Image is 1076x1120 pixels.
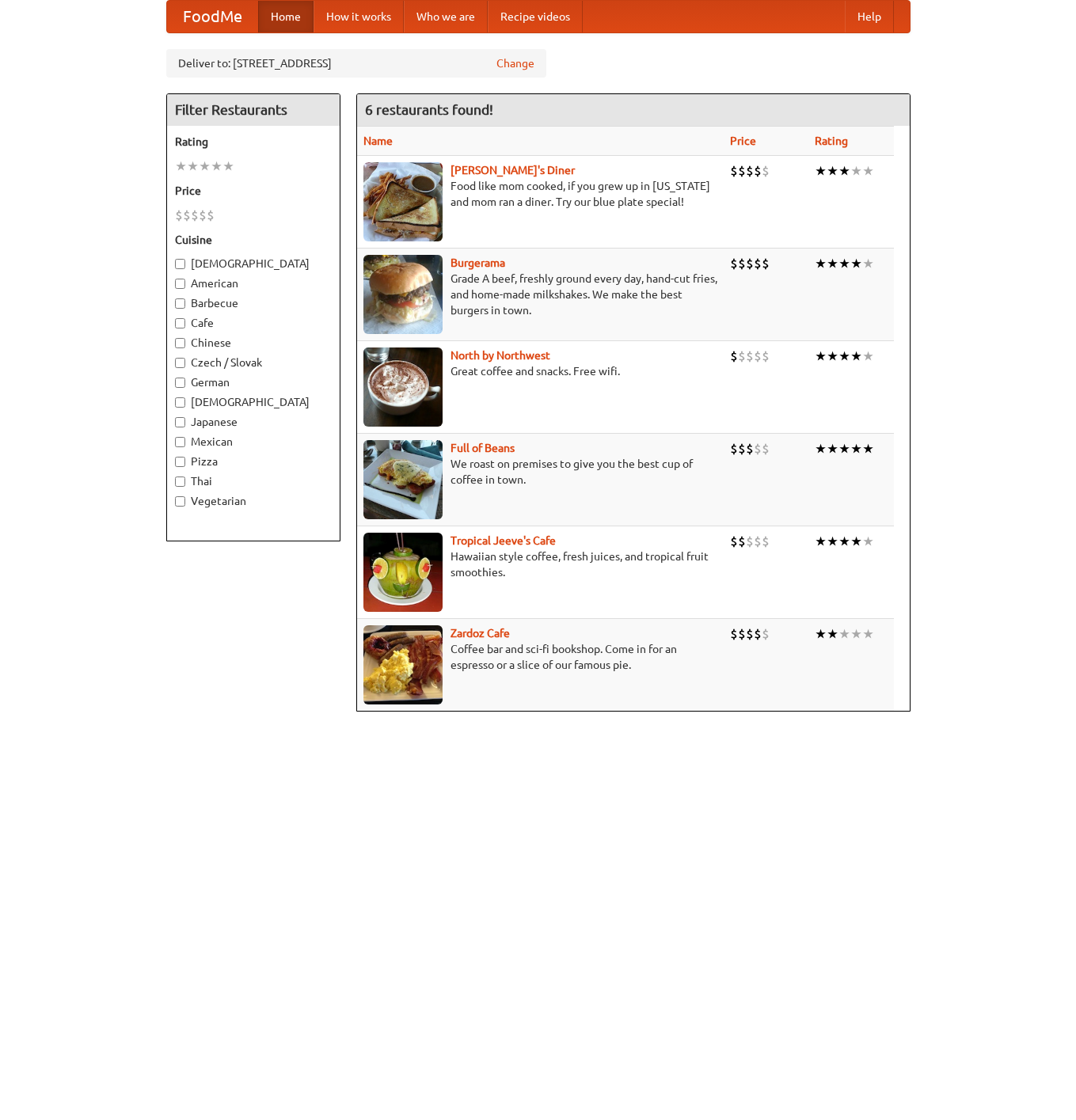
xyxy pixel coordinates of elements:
[838,347,850,365] li: ★
[191,207,199,224] li: $
[838,533,850,550] li: ★
[838,440,850,457] li: ★
[738,162,746,180] li: $
[838,255,850,272] li: ★
[222,158,234,175] li: ★
[175,298,185,309] input: Barbecue
[175,207,183,224] li: $
[175,496,185,507] input: Vegetarian
[738,347,746,365] li: $
[862,625,874,643] li: ★
[451,627,510,640] b: Zardoz Cafe
[175,394,332,410] label: [DEMOGRAPHIC_DATA]
[838,625,850,643] li: ★
[845,1,894,32] a: Help
[363,456,717,488] p: We roast on premises to give you the best cup of coffee in town.
[363,178,717,210] p: Food like mom cooked, if you grew up in [US_STATE] and mom ran a diner. Try our blue plate special!
[363,549,717,580] p: Hawaiian style coffee, fresh juices, and tropical fruit smoothies.
[363,255,443,334] img: burgerama.jpg
[496,55,534,71] a: Change
[730,255,738,272] li: $
[730,162,738,180] li: $
[488,1,583,32] a: Recipe videos
[862,255,874,272] li: ★
[175,279,185,289] input: American
[827,625,838,643] li: ★
[175,414,332,430] label: Japanese
[754,162,762,180] li: $
[363,363,717,379] p: Great coffee and snacks. Free wifi.
[258,1,314,32] a: Home
[175,374,332,390] label: German
[167,94,340,126] h4: Filter Restaurants
[838,162,850,180] li: ★
[199,158,211,175] li: ★
[363,533,443,612] img: jeeves.jpg
[762,440,770,457] li: $
[746,255,754,272] li: $
[762,162,770,180] li: $
[827,533,838,550] li: ★
[746,440,754,457] li: $
[730,440,738,457] li: $
[167,1,258,32] a: FoodMe
[175,457,185,467] input: Pizza
[815,347,827,365] li: ★
[815,135,848,147] a: Rating
[175,476,185,487] input: Thai
[754,347,762,365] li: $
[363,440,443,519] img: beans.jpg
[862,162,874,180] li: ★
[175,355,332,370] label: Czech / Slovak
[363,162,443,241] img: sallys.jpg
[850,347,862,365] li: ★
[815,255,827,272] li: ★
[850,625,862,643] li: ★
[451,534,556,547] b: Tropical Jeeve's Cafe
[175,275,332,291] label: American
[175,378,185,388] input: German
[850,533,862,550] li: ★
[175,183,332,199] h5: Price
[754,255,762,272] li: $
[175,318,185,328] input: Cafe
[738,625,746,643] li: $
[363,641,717,673] p: Coffee bar and sci-fi bookshop. Come in for an espresso or a slice of our famous pie.
[746,347,754,365] li: $
[815,440,827,457] li: ★
[175,417,185,427] input: Japanese
[175,434,332,450] label: Mexican
[815,533,827,550] li: ★
[862,347,874,365] li: ★
[175,134,332,150] h5: Rating
[738,440,746,457] li: $
[850,162,862,180] li: ★
[363,271,717,318] p: Grade A beef, freshly ground every day, hand-cut fries, and home-made milkshakes. We make the bes...
[738,533,746,550] li: $
[746,533,754,550] li: $
[451,349,550,362] a: North by Northwest
[404,1,488,32] a: Who we are
[363,347,443,427] img: north.jpg
[754,533,762,550] li: $
[827,255,838,272] li: ★
[451,442,515,454] a: Full of Beans
[175,295,332,311] label: Barbecue
[207,207,215,224] li: $
[754,440,762,457] li: $
[862,440,874,457] li: ★
[850,255,862,272] li: ★
[730,625,738,643] li: $
[815,625,827,643] li: ★
[175,315,332,331] label: Cafe
[175,335,332,351] label: Chinese
[175,232,332,248] h5: Cuisine
[451,164,575,177] a: [PERSON_NAME]'s Diner
[730,347,738,365] li: $
[451,256,505,269] a: Burgerama
[187,158,199,175] li: ★
[175,256,332,271] label: [DEMOGRAPHIC_DATA]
